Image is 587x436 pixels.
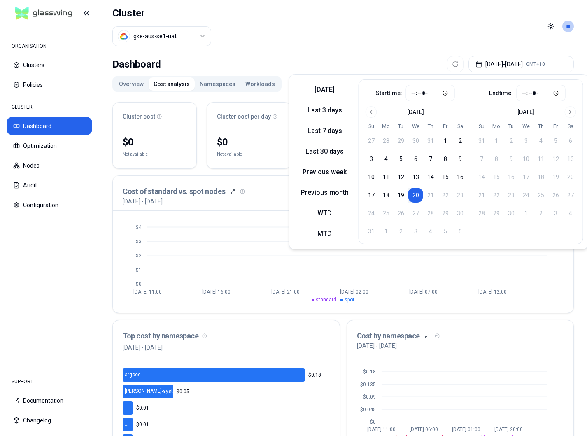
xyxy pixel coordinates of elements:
[478,289,507,295] tspan: [DATE] 12:00
[526,61,545,68] span: GMT+10
[379,152,394,166] button: 4
[271,289,300,295] tspan: [DATE] 21:00
[114,77,149,91] button: Overview
[408,170,423,184] button: 13
[294,145,355,158] button: Last 30 days
[489,90,513,96] label: End time:
[364,170,379,184] button: 10
[474,123,489,130] th: Sunday
[123,186,225,197] h3: Cost of standard vs. spot nodes
[453,133,468,148] button: 2
[410,427,438,432] tspan: [DATE] 06:00
[489,123,504,130] th: Monday
[133,32,177,40] div: gke-aus-se1-uat
[7,156,92,175] button: Nodes
[136,267,142,273] tspan: $1
[363,394,375,400] tspan: $0.09
[294,166,355,179] button: Previous week
[133,289,162,295] tspan: [DATE] 11:00
[394,152,408,166] button: 5
[452,427,480,432] tspan: [DATE] 01:00
[357,330,420,342] h3: Cost by namespace
[112,56,161,72] div: Dashboard
[408,152,423,166] button: 6
[294,104,355,117] button: Last 3 days
[123,330,330,342] h3: Top cost by namespace
[294,186,355,199] button: Previous month
[379,170,394,184] button: 11
[548,123,563,130] th: Friday
[360,382,375,387] tspan: $0.135
[294,207,355,220] button: WTD
[123,150,148,159] div: Not available
[438,133,453,148] button: 1
[504,123,519,130] th: Tuesday
[438,170,453,184] button: 15
[123,135,186,149] div: $0
[408,188,423,203] button: 20
[7,392,92,410] button: Documentation
[364,133,379,148] button: 27
[366,106,377,118] button: Go to previous month
[379,133,394,148] button: 28
[407,108,424,116] div: [DATE]
[409,289,438,295] tspan: [DATE] 07:00
[394,188,408,203] button: 19
[120,32,128,40] img: gcp
[453,170,468,184] button: 16
[112,26,211,46] button: Select a value
[533,123,548,130] th: Thursday
[423,170,438,184] button: 14
[316,297,336,303] span: standard
[195,77,240,91] button: Namespaces
[112,7,211,20] h1: Cluster
[363,369,375,375] tspan: $0.18
[364,123,379,130] th: Sunday
[217,135,281,149] div: $0
[438,152,453,166] button: 8
[7,373,92,390] div: SUPPORT
[370,419,375,425] tspan: $0
[7,99,92,115] div: CLUSTER
[357,342,397,350] p: [DATE] - [DATE]
[453,123,468,130] th: Saturday
[7,117,92,135] button: Dashboard
[345,297,354,303] span: spot
[364,188,379,203] button: 17
[217,112,281,121] div: Cluster cost per day
[7,76,92,94] button: Policies
[360,407,375,413] tspan: $0.045
[379,123,394,130] th: Monday
[136,224,142,230] tspan: $4
[517,108,534,116] div: [DATE]
[438,123,453,130] th: Friday
[136,239,142,245] tspan: $3
[217,150,242,159] div: Not available
[7,176,92,194] button: Audit
[294,227,355,240] button: MTD
[423,123,438,130] th: Thursday
[565,106,576,118] button: Go to next month
[136,281,142,287] tspan: $0
[202,289,231,295] tspan: [DATE] 16:00
[394,133,408,148] button: 29
[240,77,280,91] button: Workloads
[453,152,468,166] button: 9
[7,411,92,429] button: Changelog
[468,56,574,72] button: [DATE]-[DATE]GMT+10
[394,170,408,184] button: 12
[7,38,92,54] div: ORGANISATION
[494,427,523,432] tspan: [DATE] 20:00
[136,253,142,259] tspan: $2
[12,4,76,23] img: GlassWing
[7,196,92,214] button: Configuration
[149,77,195,91] button: Cost analysis
[7,56,92,74] button: Clusters
[423,152,438,166] button: 7
[408,123,423,130] th: Wednesday
[294,124,355,138] button: Last 7 days
[563,123,578,130] th: Saturday
[294,83,355,96] button: [DATE]
[340,289,368,295] tspan: [DATE] 02:00
[423,133,438,148] button: 31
